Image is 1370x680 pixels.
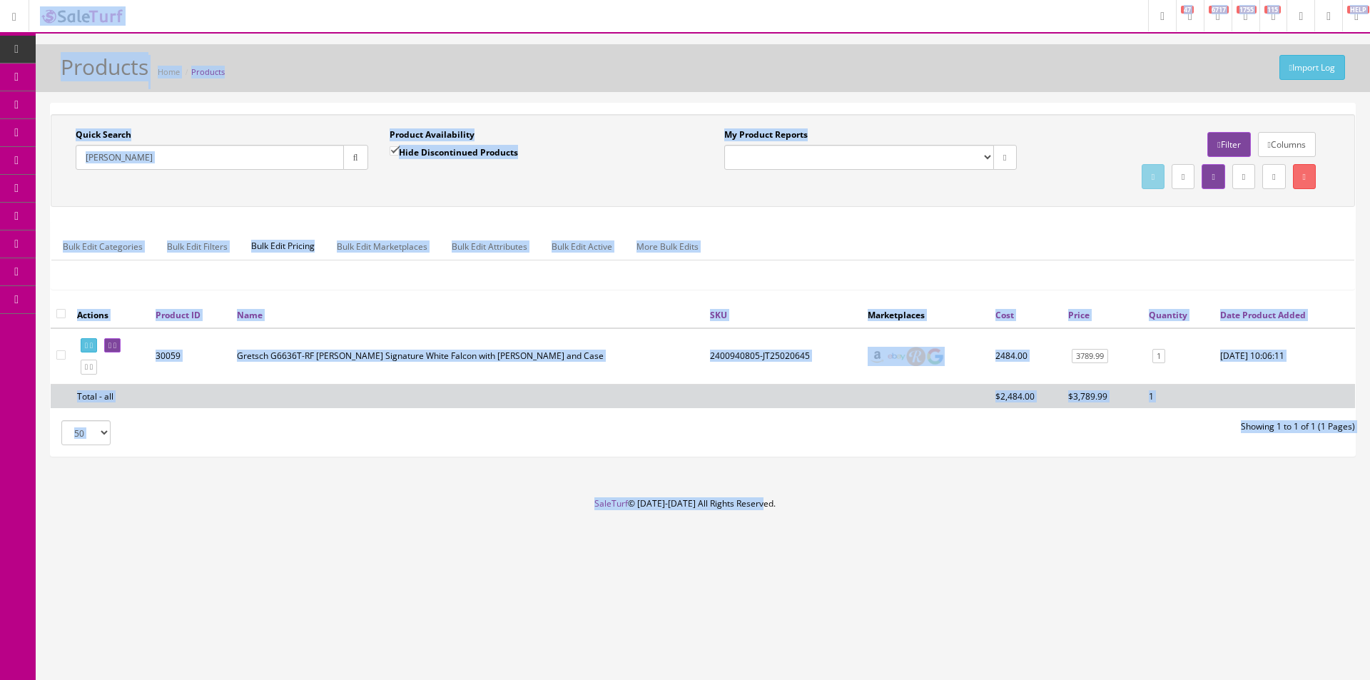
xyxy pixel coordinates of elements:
a: Home [158,66,180,77]
th: Actions [71,302,150,328]
a: 1 [1152,349,1165,364]
img: reverb [906,347,925,366]
td: 30059 [150,328,231,385]
a: Cost [995,309,1014,321]
a: More Bulk Edits [625,233,710,260]
td: 2400940805-JT25020645 [704,328,862,385]
div: Showing 1 to 1 of 1 (1 Pages) [703,420,1366,433]
img: ebay [887,347,906,366]
a: Bulk Edit Attributes [440,233,539,260]
a: Name [237,309,263,321]
a: Import Log [1279,55,1345,80]
span: 1755 [1237,6,1257,14]
td: $2,484.00 [990,384,1062,408]
input: Hide Discontinued Products [390,146,399,156]
span: 115 [1264,6,1281,14]
a: Bulk Edit Filters [156,233,239,260]
h1: Products [61,55,148,78]
label: Product Availability [390,128,475,141]
label: Quick Search [76,128,131,141]
a: 3789.99 [1072,349,1108,364]
a: Bulk Edit Active [540,233,624,260]
a: Columns [1258,132,1316,157]
a: Quantity [1149,309,1187,321]
a: Product ID [156,309,201,321]
a: SaleTurf [594,497,628,509]
img: SaleTurf [40,6,126,26]
span: 47 [1181,6,1194,14]
a: Date Product Added [1220,309,1306,321]
span: Bulk Edit Pricing [240,233,325,260]
td: 2484.00 [990,328,1062,385]
td: $3,789.99 [1062,384,1143,408]
label: My Product Reports [724,128,808,141]
td: 1 [1143,384,1214,408]
img: google_shopping [925,347,945,366]
a: Bulk Edit Marketplaces [325,233,439,260]
a: Products [191,66,225,77]
td: Total - all [71,384,150,408]
img: amazon [868,347,887,366]
input: Search [76,145,344,170]
td: 2022-04-28 10:06:11 [1214,328,1355,385]
span: HELP [1347,6,1369,14]
a: Bulk Edit Categories [51,233,154,260]
a: Filter [1207,132,1250,157]
a: SKU [710,309,727,321]
span: 6717 [1209,6,1229,14]
td: Gretsch G6636T-RF Richard Fortus Signature White Falcon with Bigsby and Case [231,328,704,385]
a: Price [1068,309,1090,321]
label: Hide Discontinued Products [390,145,518,159]
th: Marketplaces [862,302,990,328]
